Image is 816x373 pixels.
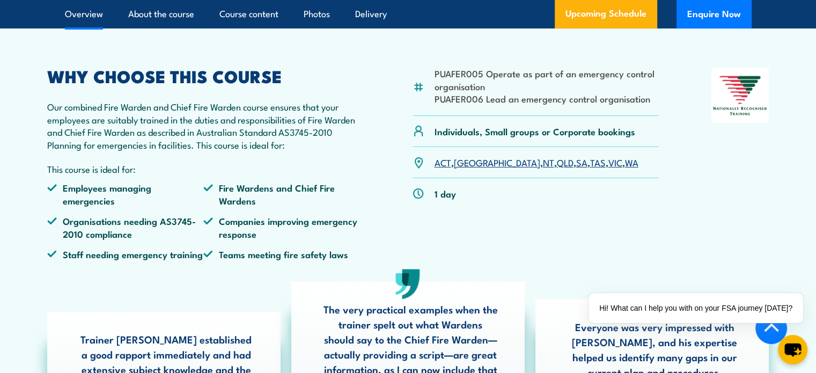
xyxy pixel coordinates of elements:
[589,293,803,323] div: Hi! What can I help you with on your FSA journey [DATE]?
[47,181,204,207] li: Employees managing emergencies
[203,215,360,240] li: Companies improving emergency response
[435,156,638,169] p: , , , , , , ,
[47,215,204,240] li: Organisations needing AS3745-2010 compliance
[576,156,587,169] a: SA
[543,156,554,169] a: NT
[435,67,659,92] li: PUAFER005 Operate as part of an emergency control organisation
[454,156,540,169] a: [GEOGRAPHIC_DATA]
[608,156,622,169] a: VIC
[47,100,361,151] p: Our combined Fire Warden and Chief Fire Warden course ensures that your employees are suitably tr...
[203,181,360,207] li: Fire Wardens and Chief Fire Wardens
[590,156,606,169] a: TAS
[435,187,456,200] p: 1 day
[557,156,574,169] a: QLD
[625,156,638,169] a: WA
[778,335,807,364] button: chat-button
[435,92,659,105] li: PUAFER006 Lead an emergency control organisation
[435,156,451,169] a: ACT
[47,163,361,175] p: This course is ideal for:
[47,248,204,260] li: Staff needing emergency training
[203,248,360,260] li: Teams meeting fire safety laws
[711,68,769,123] img: Nationally Recognised Training logo.
[435,125,635,137] p: Individuals, Small groups or Corporate bookings
[47,68,361,83] h2: WHY CHOOSE THIS COURSE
